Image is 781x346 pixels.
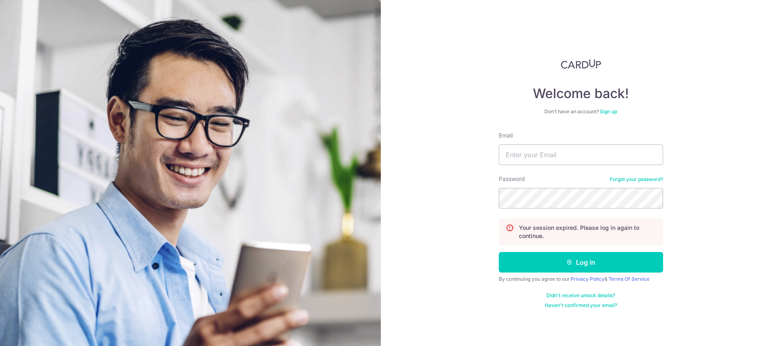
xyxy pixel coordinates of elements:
[499,131,513,140] label: Email
[600,108,617,115] a: Sign up
[571,276,604,282] a: Privacy Policy
[499,108,663,115] div: Don’t have an account?
[561,59,601,69] img: CardUp Logo
[546,292,615,299] a: Didn't receive unlock details?
[499,252,663,273] button: Log in
[499,85,663,102] h4: Welcome back!
[608,276,650,282] a: Terms Of Service
[610,176,663,183] a: Forgot your password?
[545,302,617,309] a: Haven't confirmed your email?
[499,175,525,183] label: Password
[519,224,656,240] p: Your session expired. Please log in again to continue.
[499,276,663,282] div: By continuing you agree to our &
[499,144,663,165] input: Enter your Email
